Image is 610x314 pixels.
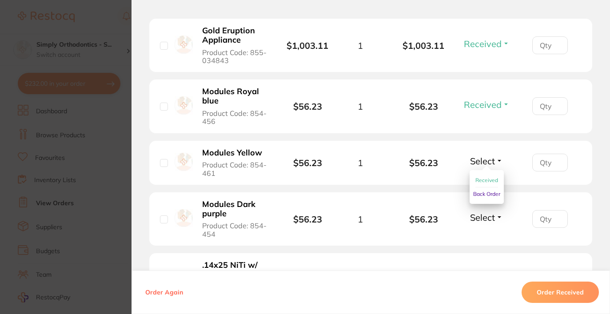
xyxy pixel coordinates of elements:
img: Modules Royal blue [175,96,193,115]
button: Back Order [473,187,500,201]
span: 1 [358,101,363,111]
span: 1 [358,214,363,224]
span: Back Order [473,191,500,197]
b: $56.23 [392,101,455,111]
span: 1 [358,158,363,168]
button: Received [475,174,498,187]
b: $56.23 [392,158,455,168]
input: Qty [532,97,568,115]
button: .14x25 NiTi w/ stops TANZO wires (Copper) Product Id: 519595 [199,260,273,300]
span: Select [470,155,495,167]
b: $56.23 [293,101,322,112]
b: $56.23 [293,157,322,168]
button: Order Received [522,282,599,303]
b: $1,003.11 [287,40,328,51]
button: Gold Eruption Appliance Product Code: 855-034843 [199,26,273,65]
span: Product Code: 854-461 [202,161,271,177]
button: Received [461,99,512,110]
b: $56.23 [392,214,455,224]
b: Modules Dark purple [202,200,271,218]
button: Received [461,38,512,49]
button: Modules Dark purple Product Code: 854-454 [199,199,273,238]
span: Received [464,99,502,110]
span: Received [475,177,498,183]
span: Product Code: 854-456 [202,109,271,126]
b: $56.23 [293,214,322,225]
span: Select [470,212,495,223]
img: Gold Eruption Appliance [175,36,193,54]
button: Order Again [143,288,186,296]
span: Product Code: 854-454 [202,222,271,238]
input: Qty [532,210,568,228]
button: Modules Yellow Product Code: 854-461 [199,148,273,178]
button: Select [467,212,506,223]
input: Qty [532,154,568,171]
b: Modules Yellow [202,148,262,158]
span: 1 [358,40,363,51]
input: Qty [532,36,568,54]
b: Modules Royal blue [202,87,271,105]
button: Modules Royal blue Product Code: 854-456 [199,87,273,126]
img: Modules Dark purple [175,209,193,227]
button: Select [467,155,506,167]
b: Gold Eruption Appliance [202,26,271,44]
img: Modules Yellow [175,153,193,171]
span: Received [464,38,502,49]
b: .14x25 NiTi w/ stops TANZO wires (Copper) [202,261,271,288]
span: Product Code: 855-034843 [202,48,271,65]
b: $1,003.11 [392,40,455,51]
